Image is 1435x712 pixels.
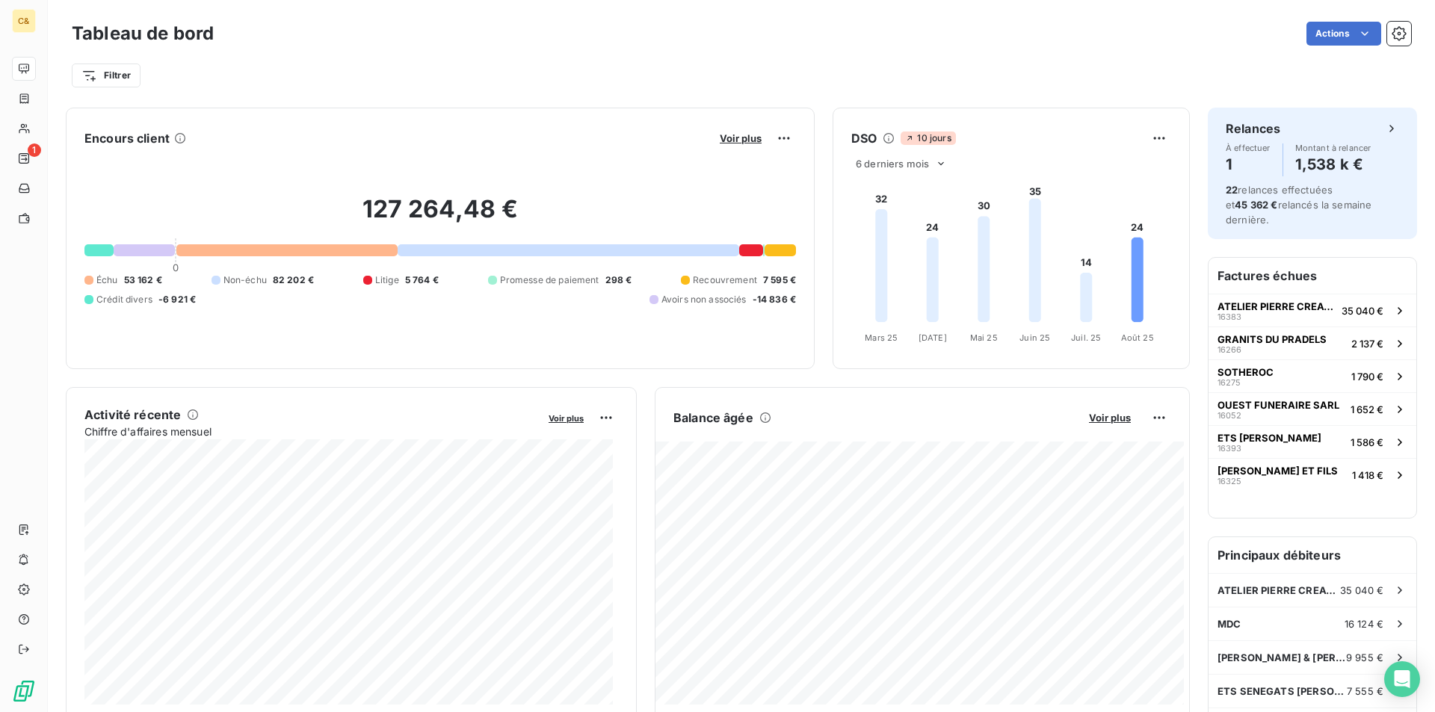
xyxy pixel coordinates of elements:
span: ATELIER PIERRE CREATIVE [1218,584,1340,596]
tspan: Mai 25 [970,332,998,343]
span: OUEST FUNERAIRE SARL [1218,399,1339,411]
span: 22 [1226,184,1238,196]
button: Voir plus [715,131,766,145]
span: 16383 [1218,312,1241,321]
span: [PERSON_NAME] ET FILS [1218,465,1338,477]
span: 53 162 € [124,273,162,287]
h6: Encours client [84,129,170,147]
span: ATELIER PIERRE CREATIVE [1218,300,1336,312]
button: ETS [PERSON_NAME]163931 586 € [1209,425,1416,458]
div: C& [12,9,36,33]
span: [PERSON_NAME] & [PERSON_NAME] [1218,651,1346,663]
button: SOTHEROC162751 790 € [1209,359,1416,392]
h6: Relances [1226,120,1280,137]
button: Filtrer [72,64,141,87]
span: 6 derniers mois [856,158,929,170]
span: 1 790 € [1351,371,1383,383]
h3: Tableau de bord [72,20,214,47]
button: Voir plus [544,411,588,424]
tspan: Juil. 25 [1071,332,1101,343]
span: Litige [375,273,399,287]
tspan: [DATE] [919,332,947,343]
h2: 127 264,48 € [84,194,796,239]
h4: 1 [1226,152,1271,176]
span: 10 jours [901,131,955,145]
span: 1 586 € [1351,436,1383,448]
tspan: Juin 25 [1019,332,1050,343]
span: Voir plus [1089,412,1131,424]
span: 298 € [605,273,632,287]
h6: Activité récente [84,406,181,424]
span: Échu [96,273,118,287]
button: OUEST FUNERAIRE SARL160521 652 € [1209,392,1416,425]
span: Recouvrement [693,273,757,287]
span: Avoirs non associés [661,293,747,306]
span: 9 955 € [1346,651,1383,663]
span: relances effectuées et relancés la semaine dernière. [1226,184,1371,226]
span: Promesse de paiement [500,273,599,287]
span: ETS SENEGATS [PERSON_NAME] ET FILS [1218,685,1347,697]
button: Voir plus [1084,411,1135,424]
div: Open Intercom Messenger [1384,661,1420,697]
img: Logo LeanPay [12,679,36,703]
span: Chiffre d'affaires mensuel [84,424,538,439]
span: 16 124 € [1345,618,1383,630]
h6: DSO [851,129,877,147]
tspan: Août 25 [1121,332,1154,343]
span: 1 [28,143,41,157]
span: Montant à relancer [1295,143,1371,152]
span: -6 921 € [158,293,196,306]
span: 1 652 € [1351,403,1383,415]
h6: Principaux débiteurs [1209,537,1416,573]
tspan: Mars 25 [865,332,898,343]
button: ATELIER PIERRE CREATIVE1638335 040 € [1209,294,1416,326]
span: 1 418 € [1352,469,1383,481]
span: 2 137 € [1351,338,1383,350]
span: 16052 [1218,411,1241,420]
span: Voir plus [549,413,584,424]
span: -14 836 € [753,293,796,306]
a: 1 [12,146,35,170]
span: Non-échu [223,273,267,287]
span: 16325 [1218,477,1241,486]
span: 16393 [1218,444,1241,453]
span: 7 555 € [1347,685,1383,697]
span: 16275 [1218,378,1241,387]
span: 5 764 € [405,273,439,287]
span: 45 362 € [1235,199,1277,211]
span: Crédit divers [96,293,152,306]
span: Voir plus [720,132,762,144]
button: [PERSON_NAME] ET FILS163251 418 € [1209,458,1416,491]
button: Actions [1306,22,1381,46]
h6: Balance âgée [673,409,753,427]
span: 35 040 € [1340,584,1383,596]
span: 16266 [1218,345,1241,354]
span: SOTHEROC [1218,366,1274,378]
span: 82 202 € [273,273,314,287]
span: 35 040 € [1342,305,1383,317]
span: MDC [1218,618,1241,630]
span: ETS [PERSON_NAME] [1218,432,1321,444]
h4: 1,538 k € [1295,152,1371,176]
span: 7 595 € [763,273,796,287]
span: À effectuer [1226,143,1271,152]
span: 0 [173,261,179,273]
button: GRANITS DU PRADELS162662 137 € [1209,326,1416,359]
h6: Factures échues [1209,258,1416,294]
span: GRANITS DU PRADELS [1218,333,1327,345]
